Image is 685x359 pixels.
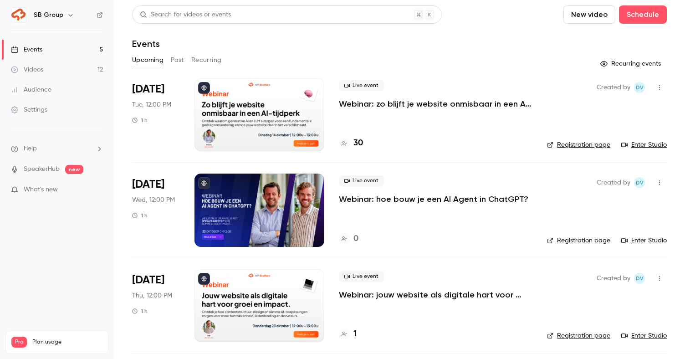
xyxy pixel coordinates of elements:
a: Registration page [547,331,610,340]
a: SpeakerHub [24,164,60,174]
h1: Events [132,38,160,49]
span: Dante van der heijden [634,177,645,188]
iframe: Noticeable Trigger [92,186,103,194]
li: help-dropdown-opener [11,144,103,154]
a: 0 [339,233,358,245]
div: Audience [11,85,51,94]
div: Search for videos or events [140,10,231,20]
div: 1 h [132,117,148,124]
span: Created by [597,177,630,188]
a: Registration page [547,140,610,149]
span: Thu, 12:00 PM [132,291,172,300]
button: Past [171,53,184,67]
h4: 0 [353,233,358,245]
span: Dv [636,177,644,188]
div: Events [11,45,42,54]
span: Live event [339,175,384,186]
button: Upcoming [132,53,164,67]
div: Videos [11,65,43,74]
a: Enter Studio [621,140,667,149]
span: Dante van der heijden [634,273,645,284]
span: Help [24,144,37,154]
a: Webinar: zo blijft je website onmisbaar in een AI-tijdperk [339,98,532,109]
div: Oct 14 Tue, 12:00 PM (Europe/Amsterdam) [132,78,180,151]
h6: SB Group [34,10,63,20]
span: Created by [597,273,630,284]
a: Enter Studio [621,331,667,340]
div: Oct 22 Wed, 12:00 PM (Europe/Amsterdam) [132,174,180,246]
button: New video [563,5,615,24]
h4: 1 [353,328,357,340]
span: Live event [339,80,384,91]
button: Recurring [191,53,222,67]
span: [DATE] [132,82,164,97]
span: Live event [339,271,384,282]
a: 30 [339,137,363,149]
span: Pro [11,337,27,348]
div: 1 h [132,308,148,315]
span: Dante van der heijden [634,82,645,93]
span: Plan usage [32,338,102,346]
span: Tue, 12:00 PM [132,100,171,109]
div: 1 h [132,212,148,219]
img: SB Group [11,8,26,22]
span: Wed, 12:00 PM [132,195,175,205]
div: Settings [11,105,47,114]
button: Recurring events [596,56,667,71]
span: new [65,165,83,174]
span: Dv [636,82,644,93]
h4: 30 [353,137,363,149]
div: Oct 23 Thu, 12:00 PM (Europe/Amsterdam) [132,269,180,342]
a: Webinar: jouw website als digitale hart voor groei en impact [339,289,532,300]
a: Enter Studio [621,236,667,245]
a: Registration page [547,236,610,245]
a: 1 [339,328,357,340]
span: [DATE] [132,273,164,287]
span: What's new [24,185,58,195]
a: Webinar: hoe bouw je een AI Agent in ChatGPT? [339,194,528,205]
span: Created by [597,82,630,93]
span: Dv [636,273,644,284]
span: [DATE] [132,177,164,192]
button: Schedule [619,5,667,24]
